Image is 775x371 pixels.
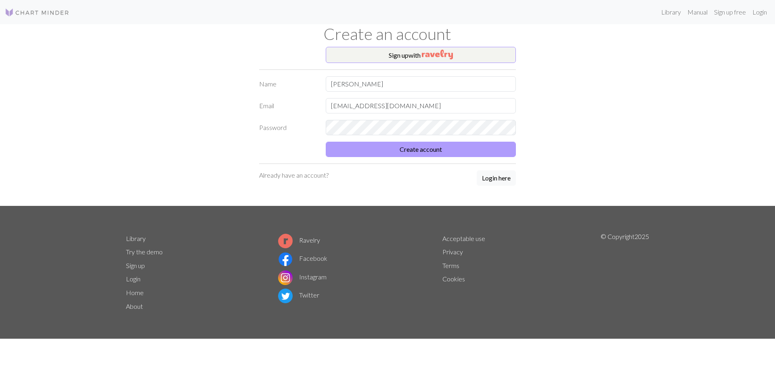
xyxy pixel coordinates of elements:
a: Sign up [126,262,145,269]
a: Terms [442,262,459,269]
a: Home [126,289,144,296]
label: Name [254,76,321,92]
p: © Copyright 2025 [601,232,649,313]
img: Logo [5,8,69,17]
label: Email [254,98,321,113]
button: Login here [477,170,516,186]
img: Ravelry [422,50,453,59]
a: Acceptable use [442,235,485,242]
a: Login [126,275,140,283]
img: Facebook logo [278,252,293,266]
button: Sign upwith [326,47,516,63]
a: Instagram [278,273,327,281]
h1: Create an account [121,24,654,44]
a: Library [126,235,146,242]
button: Create account [326,142,516,157]
a: About [126,302,143,310]
img: Instagram logo [278,270,293,285]
a: Privacy [442,248,463,256]
p: Already have an account? [259,170,329,180]
a: Manual [684,4,711,20]
a: Library [658,4,684,20]
img: Twitter logo [278,289,293,303]
a: Sign up free [711,4,749,20]
label: Password [254,120,321,135]
a: Facebook [278,254,327,262]
a: Twitter [278,291,319,299]
a: Login [749,4,770,20]
a: Cookies [442,275,465,283]
a: Try the demo [126,248,163,256]
img: Ravelry logo [278,234,293,248]
a: Ravelry [278,236,320,244]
